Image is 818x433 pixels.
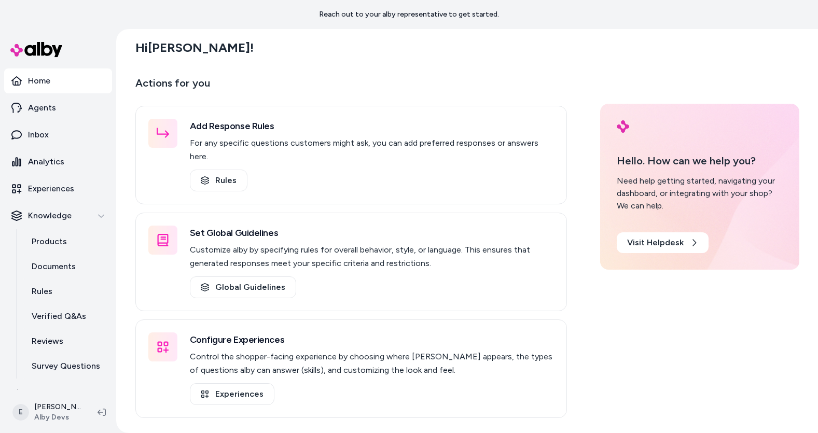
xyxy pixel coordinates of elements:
a: Documents [21,254,112,279]
span: Alby Devs [34,412,81,423]
p: Documents [32,260,76,273]
button: E[PERSON_NAME]Alby Devs [6,396,89,429]
p: Integrations [28,387,76,399]
p: Control the shopper-facing experience by choosing where [PERSON_NAME] appears, the types of quest... [190,350,554,377]
p: Agents [28,102,56,114]
h3: Set Global Guidelines [190,226,554,240]
span: E [12,404,29,421]
img: alby Logo [617,120,629,133]
a: Rules [21,279,112,304]
a: Analytics [4,149,112,174]
p: Products [32,235,67,248]
a: Integrations [4,381,112,406]
p: Actions for you [135,75,567,100]
a: Products [21,229,112,254]
h2: Hi [PERSON_NAME] ! [135,40,254,55]
button: Knowledge [4,203,112,228]
p: [PERSON_NAME] [34,402,81,412]
a: Agents [4,95,112,120]
img: alby Logo [10,42,62,57]
a: Visit Helpdesk [617,232,709,253]
p: Reach out to your alby representative to get started. [319,9,499,20]
p: Reviews [32,335,63,347]
p: Survey Questions [32,360,100,372]
p: Home [28,75,50,87]
p: Hello. How can we help you? [617,153,783,169]
a: Reviews [21,329,112,354]
h3: Configure Experiences [190,332,554,347]
div: Need help getting started, navigating your dashboard, or integrating with your shop? We can help. [617,175,783,212]
p: Customize alby by specifying rules for overall behavior, style, or language. This ensures that ge... [190,243,554,270]
a: Experiences [190,383,274,405]
p: Experiences [28,183,74,195]
h3: Add Response Rules [190,119,554,133]
p: Analytics [28,156,64,168]
p: Knowledge [28,209,72,222]
a: Experiences [4,176,112,201]
a: Rules [190,170,247,191]
a: Home [4,68,112,93]
p: Rules [32,285,52,298]
p: Verified Q&As [32,310,86,323]
p: For any specific questions customers might ask, you can add preferred responses or answers here. [190,136,554,163]
a: Survey Questions [21,354,112,379]
a: Verified Q&As [21,304,112,329]
p: Inbox [28,129,49,141]
a: Inbox [4,122,112,147]
a: Global Guidelines [190,276,296,298]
